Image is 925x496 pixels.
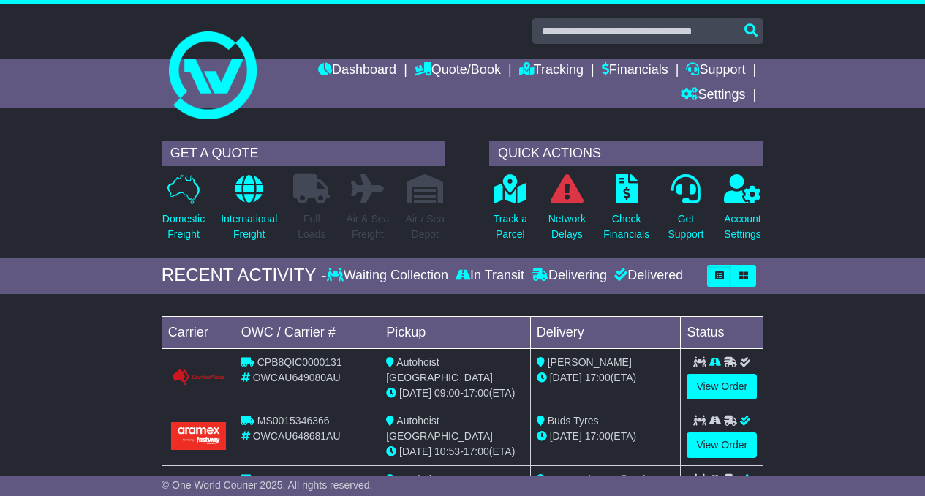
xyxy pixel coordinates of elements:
[603,173,650,250] a: CheckFinancials
[162,265,327,286] div: RECENT ACTIVITY -
[171,369,226,386] img: GetCarrierServiceLogo
[602,59,668,83] a: Financials
[464,446,489,457] span: 17:00
[611,268,683,284] div: Delivered
[253,372,341,383] span: OWCAU649080AU
[386,415,493,442] span: Autohoist [GEOGRAPHIC_DATA]
[550,430,582,442] span: [DATE]
[681,83,745,108] a: Settings
[415,59,501,83] a: Quote/Book
[603,211,649,242] p: Check Financials
[162,141,445,166] div: GET A QUOTE
[667,173,704,250] a: GetSupport
[548,473,646,485] span: Western heavy diesel
[687,374,757,399] a: View Order
[548,356,632,368] span: [PERSON_NAME]
[327,268,452,284] div: Waiting Collection
[434,446,460,457] span: 10:53
[221,211,277,242] p: International Freight
[681,316,763,348] td: Status
[434,387,460,399] span: 09:00
[686,59,745,83] a: Support
[257,356,342,368] span: CPB8QIC0000131
[530,316,681,348] td: Delivery
[548,415,599,427] span: Buds Tyres
[220,173,278,250] a: InternationalFreight
[548,211,586,242] p: Network Delays
[399,387,431,399] span: [DATE]
[489,141,763,166] div: QUICK ACTIONS
[519,59,584,83] a: Tracking
[346,211,389,242] p: Air & Sea Freight
[724,211,761,242] p: Account Settings
[585,430,611,442] span: 17:00
[550,372,582,383] span: [DATE]
[257,415,330,427] span: MS0015346366
[171,422,226,449] img: Aramex.png
[318,59,396,83] a: Dashboard
[253,430,341,442] span: OWCAU648681AU
[235,316,380,348] td: OWC / Carrier #
[464,387,489,399] span: 17:00
[452,268,528,284] div: In Transit
[687,432,757,458] a: View Order
[537,370,675,386] div: (ETA)
[585,372,611,383] span: 17:00
[537,429,675,444] div: (ETA)
[723,173,762,250] a: AccountSettings
[386,386,524,401] div: - (ETA)
[668,211,703,242] p: Get Support
[386,356,493,383] span: Autohoist [GEOGRAPHIC_DATA]
[162,211,205,242] p: Domestic Freight
[162,479,373,491] span: © One World Courier 2025. All rights reserved.
[386,444,524,459] div: - (ETA)
[493,173,528,250] a: Track aParcel
[399,446,431,457] span: [DATE]
[257,473,330,485] span: MP0070336956
[293,211,330,242] p: Full Loads
[405,211,445,242] p: Air / Sea Depot
[162,173,205,250] a: DomesticFreight
[528,268,611,284] div: Delivering
[380,316,531,348] td: Pickup
[548,173,586,250] a: NetworkDelays
[162,316,235,348] td: Carrier
[494,211,527,242] p: Track a Parcel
